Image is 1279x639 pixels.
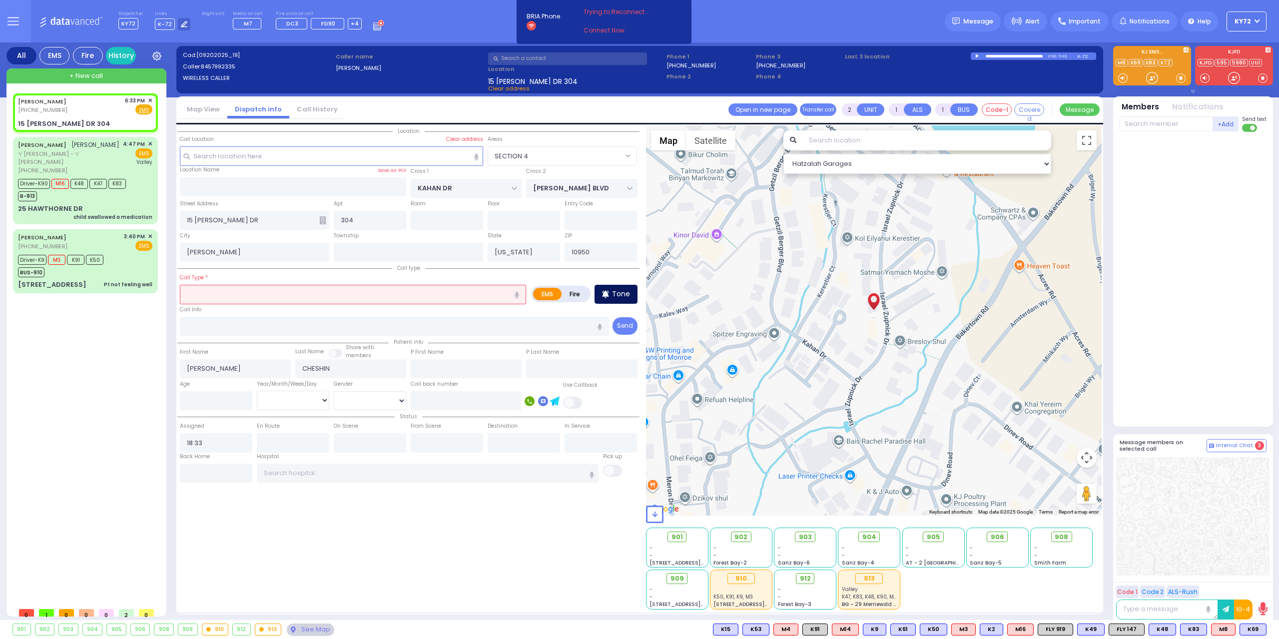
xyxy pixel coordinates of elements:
div: See map [287,624,334,636]
button: Map camera controls [1077,448,1097,468]
span: Driver-K90 [18,179,50,189]
div: K9 [863,624,886,636]
label: P Last Name [526,348,559,356]
label: Age [180,380,190,388]
label: Room [411,200,426,208]
span: - [1034,552,1037,559]
label: On Scene [334,422,358,430]
button: Members [1122,101,1159,113]
span: 912 [800,574,811,584]
a: Open this area in Google Maps (opens a new window) [648,503,681,516]
label: Cross 2 [526,167,546,175]
span: [STREET_ADDRESS][PERSON_NAME] [649,601,744,608]
div: BLS [890,624,916,636]
span: 6:33 PM [125,97,145,104]
div: K-72 [1077,52,1096,60]
label: Floor [488,200,500,208]
span: SECTION 4 [495,151,528,161]
span: - [906,544,909,552]
button: ALS-Rush [1167,586,1199,598]
input: Search a contact [488,52,647,65]
span: 901 [671,532,683,542]
span: - [649,552,652,559]
label: State [488,232,502,240]
span: K83 [108,179,126,189]
span: Help [1198,17,1211,26]
div: All [6,47,36,64]
span: Trying to Reconnect... [584,7,662,16]
span: Driver-K9 [18,255,46,265]
span: Notifications [1130,17,1170,26]
div: Year/Month/Week/Day [257,380,329,388]
span: Important [1069,17,1101,26]
span: - [649,586,652,593]
div: FLY 919 [1038,624,1073,636]
span: Clear address [488,84,530,92]
span: - [778,552,781,559]
div: 910 [202,624,228,635]
div: K83 [1180,624,1207,636]
span: 0 [79,609,94,617]
button: Show satellite imagery [686,130,735,150]
div: K50 [920,624,947,636]
label: Cross 1 [411,167,429,175]
button: KY72 [1227,11,1267,31]
span: - [778,544,781,552]
label: Pick up [603,453,622,461]
span: KY72 [1235,17,1251,26]
label: Apt [334,200,343,208]
div: BLS [1077,624,1105,636]
div: 0:43 [1059,50,1068,62]
button: Internal Chat 3 [1207,439,1267,452]
span: 3 [1255,441,1264,450]
span: - [906,552,909,559]
span: 15 [PERSON_NAME] DR 304 [488,76,578,84]
span: 902 [734,532,747,542]
span: members [346,352,371,359]
span: 906 [991,532,1004,542]
span: ✕ [148,232,152,241]
span: BRIA Phone [527,12,560,21]
span: Location [393,127,425,135]
button: Code 1 [1116,586,1139,598]
span: EMS [135,241,152,251]
span: K50 [86,255,103,265]
span: 909 [670,574,684,584]
label: Use Callback [563,381,598,389]
button: Send [613,317,638,335]
span: [PHONE_NUMBER] [18,166,67,174]
div: 913 [255,624,281,635]
button: Code-1 [982,103,1012,116]
span: [PHONE_NUMBER] [18,242,67,250]
span: Patient info [389,338,428,346]
label: Fire [561,288,589,300]
div: K61 [890,624,916,636]
div: 908 [154,624,173,635]
u: EMS [139,106,149,114]
div: BLS [1180,624,1207,636]
div: K53 [742,624,769,636]
div: / [1057,50,1059,62]
div: FLY 147 [1109,624,1145,636]
div: 913 [855,573,883,584]
a: 595 [1215,59,1229,66]
span: 4:47 PM [123,140,145,148]
h5: Message members on selected call [1120,439,1207,452]
label: Save as POI [378,167,406,174]
span: - [842,552,845,559]
span: - [970,552,973,559]
button: +Add [1213,116,1239,131]
span: Valley [842,586,858,593]
label: KJ EMS... [1113,49,1191,56]
div: ALS [773,624,798,636]
span: [STREET_ADDRESS][PERSON_NAME] [713,601,808,608]
span: + New call [69,71,103,81]
div: 910 [727,573,755,584]
span: - [713,552,716,559]
label: Turn off text [1242,123,1258,133]
label: [PHONE_NUMBER] [666,61,716,69]
span: M7 [244,19,252,27]
a: Map View [179,104,227,114]
button: 10-4 [1234,600,1253,620]
div: 909 [178,624,197,635]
